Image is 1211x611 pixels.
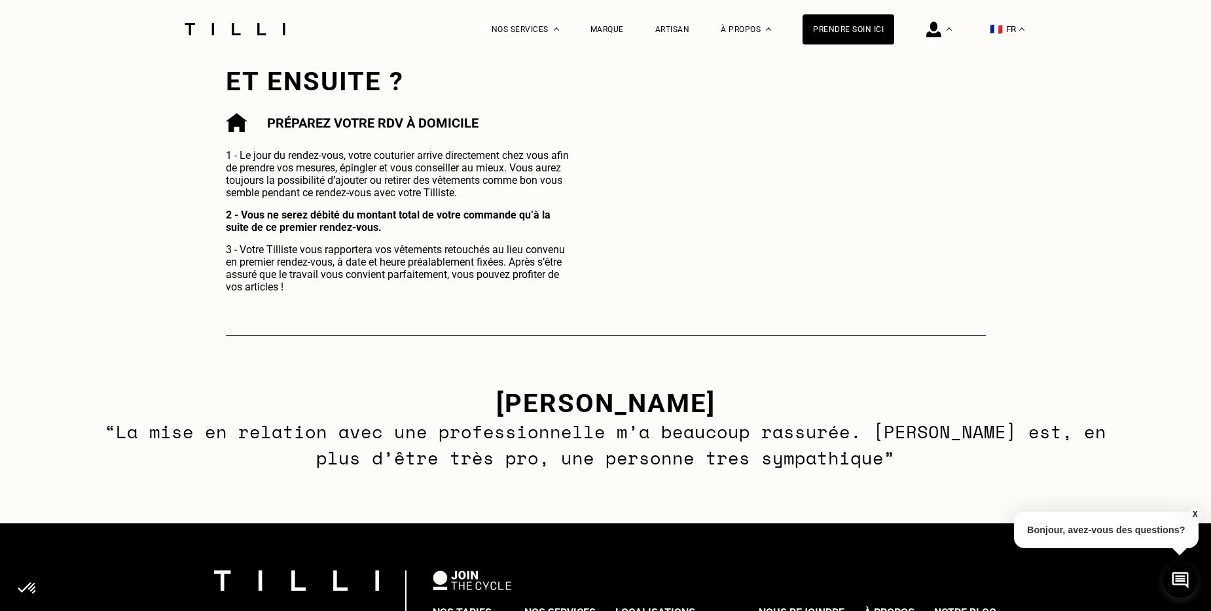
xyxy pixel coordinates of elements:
img: Menu déroulant [947,27,952,31]
b: 2 - Vous ne serez débité du montant total de votre commande qu’à la suite de ce premier rendez-vous. [226,209,551,234]
a: Prendre soin ici [803,14,894,44]
button: X [1188,507,1201,521]
img: logo Join The Cycle [433,570,511,590]
img: Commande à domicile [226,113,247,133]
p: “La mise en relation avec une professionnelle m’a beaucoup rassurée. [PERSON_NAME] est, en plus d... [89,419,1122,471]
a: Artisan [655,25,690,34]
img: Menu déroulant à propos [766,27,771,31]
img: menu déroulant [1019,27,1024,31]
p: 1 - Le jour du rendez-vous, votre couturier arrive directement chez vous afin de prendre vos mesu... [226,149,575,199]
a: Marque [590,25,624,34]
img: icône connexion [926,22,941,37]
img: logo Tilli [214,570,379,591]
span: 🇫🇷 [990,23,1003,35]
img: Menu déroulant [554,27,559,31]
h3: [PERSON_NAME] [89,388,1122,419]
p: 3 - Votre Tilliste vous rapportera vos vêtements retouchés au lieu convenu en premier rendez-vous... [226,243,575,293]
h3: Préparez votre rdv à domicile [267,115,479,131]
h2: Et ensuite ? [226,66,579,97]
p: Bonjour, avez-vous des questions? [1014,512,1199,548]
img: Logo du service de couturière Tilli [180,23,290,35]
